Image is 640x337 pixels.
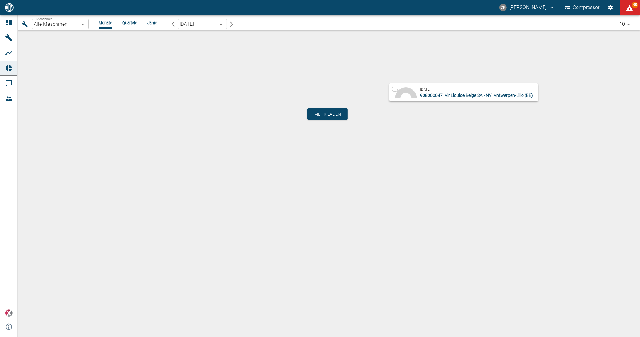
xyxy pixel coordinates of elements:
[36,17,52,21] span: Maschinen
[605,2,616,13] button: Einstellungen
[178,19,227,29] div: [DATE]
[32,19,89,29] div: Alle Maschinen
[420,87,431,91] small: [DATE]
[5,309,13,317] img: Xplore Logo
[99,20,112,26] li: Monate
[632,2,638,8] span: 95
[227,19,238,29] button: arrow-forward
[147,20,157,26] li: Jahre
[307,108,348,120] button: Mehr laden
[167,19,178,29] button: arrow-back
[499,4,507,11] div: CP
[420,93,533,98] span: 908000047_Air Liquide Belge SA - NV_Antwerpen-Lillo (BE)
[389,83,538,101] button: -[DATE]908000047_Air Liquide Belge SA - NV_Antwerpen-Lillo (BE)
[498,2,556,13] button: christoph.palm@neuman-esser.com
[314,111,341,117] span: Mehr laden
[4,3,14,12] img: logo
[564,2,601,13] button: Compressor
[122,20,137,26] li: Quartale
[619,19,632,29] div: 10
